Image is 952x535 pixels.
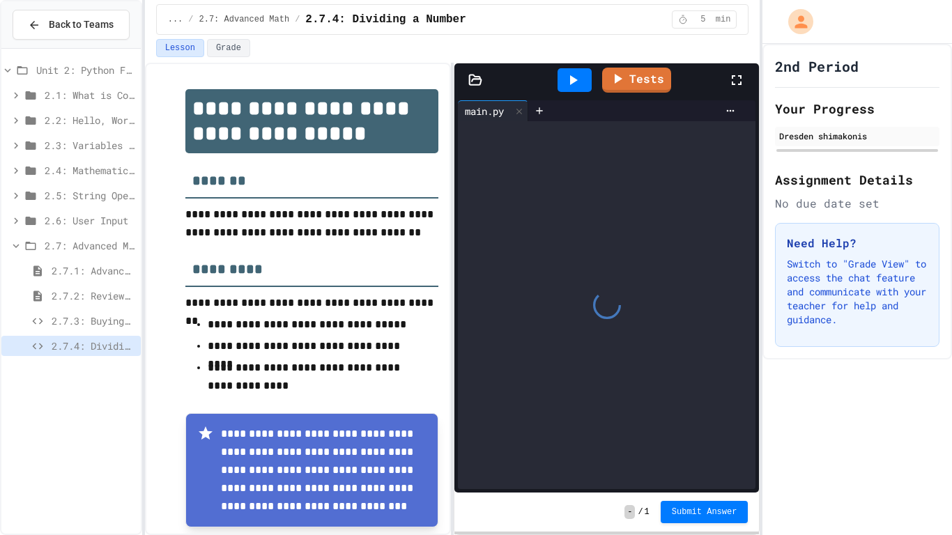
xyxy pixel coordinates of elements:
div: No due date set [775,195,939,212]
span: 2.7.1: Advanced Math [52,263,135,278]
span: 2.7.4: Dividing a Number [305,11,466,28]
span: 2.7: Advanced Math [45,238,135,253]
div: main.py [458,104,511,118]
h2: Assignment Details [775,170,939,189]
span: / [188,14,193,25]
span: Submit Answer [672,506,737,518]
span: 2.2: Hello, World! [45,113,135,127]
p: Switch to "Grade View" to access the chat feature and communicate with your teacher for help and ... [787,257,928,327]
span: / [638,506,643,518]
span: 2.7: Advanced Math [199,14,290,25]
span: 2.7.4: Dividing a Number [52,339,135,353]
span: Unit 2: Python Fundamentals [36,63,135,77]
span: / [295,14,300,25]
button: Grade [207,39,250,57]
div: My Account [774,6,817,38]
span: Back to Teams [49,17,114,32]
div: main.py [458,100,528,121]
h3: Need Help? [787,235,928,251]
span: 5 [692,14,714,25]
span: 2.6: User Input [45,213,135,228]
span: ... [168,14,183,25]
a: Tests [602,68,671,93]
button: Lesson [156,39,204,57]
span: 2.7.2: Review - Advanced Math [52,288,135,303]
h1: 2nd Period [775,56,859,76]
span: 2.7.3: Buying Basketballs [52,313,135,328]
span: 1 [645,506,650,518]
button: Submit Answer [661,501,748,523]
span: 2.3: Variables and Data Types [45,138,135,153]
span: 2.4: Mathematical Operators [45,163,135,178]
h2: Your Progress [775,99,939,118]
button: Back to Teams [13,10,130,40]
span: - [624,505,635,519]
span: 2.1: What is Code? [45,88,135,102]
div: Dresden shimakonis [779,130,935,142]
span: min [716,14,731,25]
span: 2.5: String Operators [45,188,135,203]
